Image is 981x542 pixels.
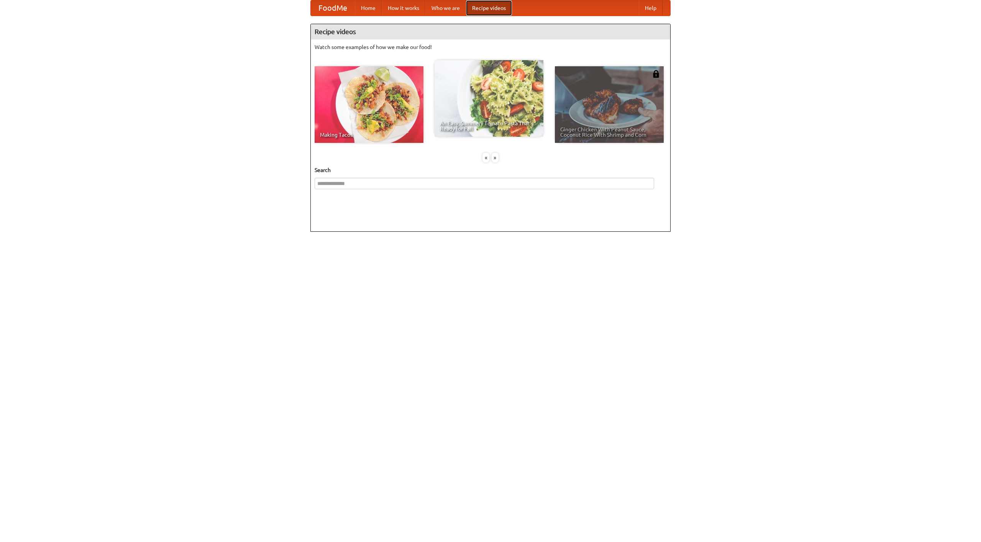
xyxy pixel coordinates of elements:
a: Who we are [425,0,466,16]
img: 483408.png [652,70,660,78]
a: Home [355,0,382,16]
a: Making Tacos [315,66,423,143]
div: « [482,153,489,162]
p: Watch some examples of how we make our food! [315,43,666,51]
span: Making Tacos [320,132,418,138]
h4: Recipe videos [311,24,670,39]
a: An Easy, Summery Tomato Pasta That's Ready for Fall [435,60,543,137]
a: How it works [382,0,425,16]
a: Help [639,0,663,16]
a: Recipe videos [466,0,512,16]
span: An Easy, Summery Tomato Pasta That's Ready for Fall [440,121,538,131]
div: » [492,153,499,162]
a: FoodMe [311,0,355,16]
h5: Search [315,166,666,174]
